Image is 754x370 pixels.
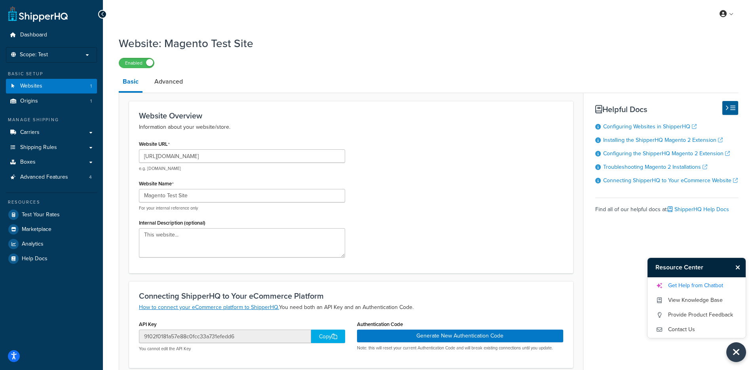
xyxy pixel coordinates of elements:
span: Marketplace [22,226,51,233]
a: Origins1 [6,94,97,109]
p: You cannot edit the API Key [139,346,345,352]
span: Shipping Rules [20,144,57,151]
a: How to connect your eCommerce platform to ShipperHQ. [139,303,279,311]
textarea: This website... [139,228,345,257]
span: Analytics [22,241,44,248]
label: Authentication Code [357,321,403,327]
label: Internal Description (optional) [139,220,205,226]
span: Help Docs [22,256,47,262]
div: Copy [311,330,345,343]
a: Shipping Rules [6,140,97,155]
span: Scope: Test [20,51,48,58]
a: Installing the ShipperHQ Magento 2 Extension [603,136,723,144]
button: Close Resource Center [726,342,746,362]
p: For your internal reference only [139,205,345,211]
div: Basic Setup [6,71,97,77]
a: Help Docs [6,252,97,266]
a: Basic [119,72,142,93]
li: Origins [6,94,97,109]
p: You need both an API Key and an Authentication Code. [139,303,563,312]
div: Find all of our helpful docs at: [595,198,738,215]
h1: Website: Magento Test Site [119,36,728,51]
li: Websites [6,79,97,93]
a: Dashboard [6,28,97,42]
a: ShipperHQ Help Docs [668,205,729,214]
label: Enabled [119,58,154,68]
a: Configuring Websites in ShipperHQ [603,122,697,131]
li: Advanced Features [6,170,97,185]
a: Test Your Rates [6,208,97,222]
a: Marketplace [6,222,97,236]
a: Troubleshooting Magento 2 Installations [603,163,707,171]
button: Close Resource Center [732,263,746,272]
span: Origins [20,98,38,105]
span: Carriers [20,129,40,136]
button: Hide Help Docs [722,101,738,115]
span: Test Your Rates [22,212,60,218]
label: API Key [139,321,157,327]
label: Website URL [139,141,170,147]
button: Generate New Authentication Code [357,330,563,342]
div: Manage Shipping [6,116,97,123]
h3: Website Overview [139,111,563,120]
p: Note: this will reset your current Authentication Code and will break existing connections until ... [357,345,563,351]
p: e.g. [DOMAIN_NAME] [139,166,345,172]
a: View Knowledge Base [655,294,738,307]
a: Get Help from Chatbot [655,279,738,292]
h3: Helpful Docs [595,105,738,114]
div: Resources [6,199,97,206]
a: Provide Product Feedback [655,309,738,321]
a: Configuring the ShipperHQ Magento 2 Extension [603,149,730,158]
a: Advanced Features4 [6,170,97,185]
span: Dashboard [20,32,47,38]
span: 4 [89,174,92,181]
span: Boxes [20,159,36,166]
a: Carriers [6,125,97,140]
h3: Connecting ShipperHQ to Your eCommerce Platform [139,292,563,300]
span: Websites [20,83,42,90]
span: 1 [90,98,92,105]
label: Website Name [139,181,174,187]
h3: Resource Center [648,258,732,277]
a: Websites1 [6,79,97,93]
a: Analytics [6,237,97,251]
span: Advanced Features [20,174,68,181]
span: 1 [90,83,92,90]
a: Contact Us [655,323,738,336]
a: Connecting ShipperHQ to Your eCommerce Website [603,176,738,185]
p: Information about your website/store. [139,122,563,132]
a: Boxes [6,155,97,170]
a: Advanced [150,72,187,91]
